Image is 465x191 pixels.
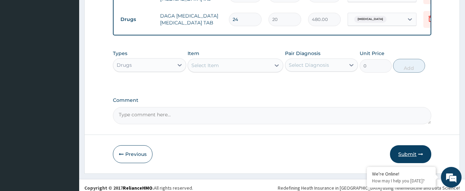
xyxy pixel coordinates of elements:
[354,16,387,23] span: [MEDICAL_DATA]
[123,185,152,191] a: RelianceHMO
[285,50,320,57] label: Pair Diagnosis
[13,34,28,52] img: d_794563401_company_1708531726252_794563401
[372,171,431,177] div: We're Online!
[360,50,384,57] label: Unit Price
[393,59,425,73] button: Add
[117,62,132,68] div: Drugs
[113,51,127,56] label: Types
[113,3,129,20] div: Minimize live chat window
[36,39,116,47] div: Chat with us now
[390,145,431,163] button: Submit
[289,62,329,68] div: Select Diagnosis
[84,185,154,191] strong: Copyright © 2017 .
[157,9,225,30] td: DAGA [MEDICAL_DATA] [MEDICAL_DATA] TAB
[188,50,199,57] label: Item
[3,122,131,146] textarea: Type your message and hit 'Enter'
[113,145,152,163] button: Previous
[40,54,95,123] span: We're online!
[117,13,157,26] td: Drugs
[372,178,431,184] p: How may I help you today?
[113,97,432,103] label: Comment
[191,62,219,69] div: Select Item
